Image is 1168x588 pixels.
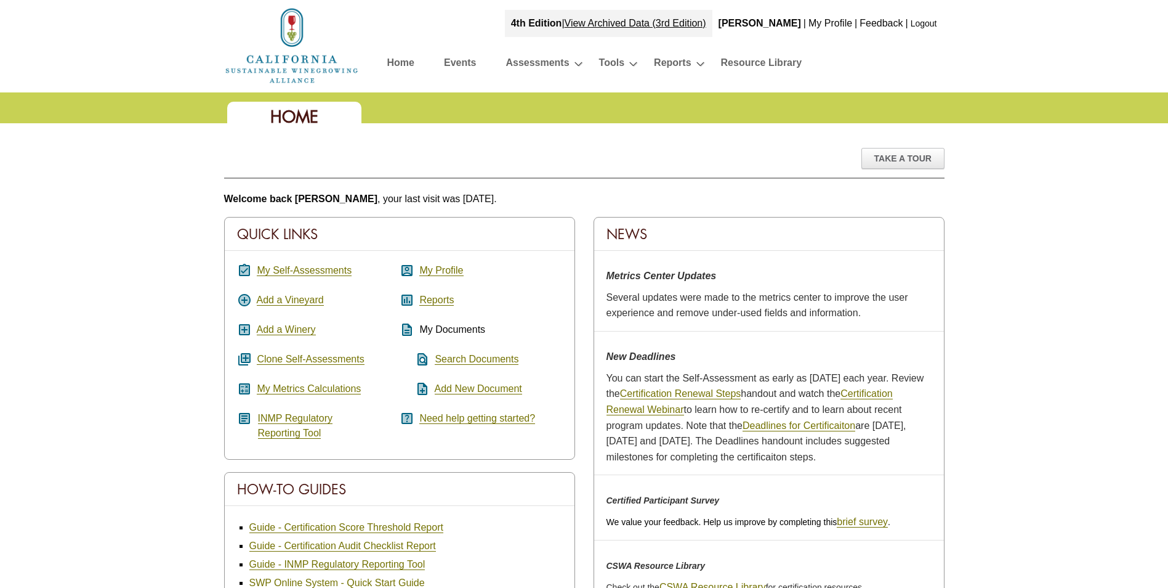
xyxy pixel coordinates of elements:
a: Logout [911,18,937,28]
a: My Profile [808,18,852,28]
a: brief survey [837,517,888,528]
div: Take A Tour [861,148,944,169]
div: Quick Links [225,218,574,251]
a: Feedback [860,18,903,28]
a: Need help getting started? [419,413,535,424]
a: Add a Winery [257,324,316,335]
a: Add a Vineyard [257,295,324,306]
strong: New Deadlines [606,351,676,362]
i: find_in_page [400,352,430,367]
a: Clone Self-Assessments [257,354,364,365]
b: Welcome back [PERSON_NAME] [224,194,378,204]
a: View Archived Data (3rd Edition) [565,18,706,28]
span: We value your feedback. Help us improve by completing this . [606,517,890,527]
i: add_box [237,322,252,337]
p: , your last visit was [DATE]. [224,191,944,207]
a: My Self-Assessments [257,265,352,276]
i: queue [237,352,252,367]
strong: Metrics Center Updates [606,271,717,281]
a: Add New Document [435,383,522,394]
span: Several updates were made to the metrics center to improve the user experience and remove under-u... [606,292,908,319]
b: [PERSON_NAME] [719,18,801,28]
p: You can start the Self-Assessment as early as [DATE] each year. Review the handout and watch the ... [606,370,932,465]
span: My Documents [419,324,485,335]
em: CSWA Resource Library [606,561,706,571]
i: calculate [237,382,252,396]
a: My Profile [419,265,463,276]
a: Home [387,54,414,76]
strong: 4th Edition [511,18,562,28]
a: My Metrics Calculations [257,383,361,394]
i: assignment_turned_in [237,263,252,278]
i: assessment [400,293,414,308]
a: Events [444,54,476,76]
a: Tools [599,54,624,76]
em: Certified Participant Survey [606,496,720,505]
div: | [904,10,909,37]
i: article [237,411,252,426]
a: Reports [419,295,454,306]
i: note_add [400,382,430,396]
a: Home [224,39,360,50]
img: logo_cswa2x.png [224,6,360,85]
span: Home [270,106,318,128]
a: Certification Renewal Steps [620,388,741,399]
a: Resource Library [721,54,802,76]
i: description [400,322,414,337]
a: Guide - Certification Score Threshold Report [249,522,443,533]
i: add_circle [237,293,252,308]
div: | [853,10,858,37]
a: Deadlines for Certificaiton [743,420,855,431]
div: | [505,10,712,37]
a: Reports [654,54,691,76]
i: help_center [400,411,414,426]
div: How-To Guides [225,473,574,506]
a: INMP RegulatoryReporting Tool [258,413,333,439]
a: Certification Renewal Webinar [606,388,893,415]
div: News [594,218,944,251]
a: Guide - Certification Audit Checklist Report [249,541,436,552]
a: Search Documents [435,354,518,365]
a: Assessments [505,54,569,76]
a: Guide - INMP Regulatory Reporting Tool [249,559,425,570]
i: account_box [400,263,414,278]
div: | [802,10,807,37]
